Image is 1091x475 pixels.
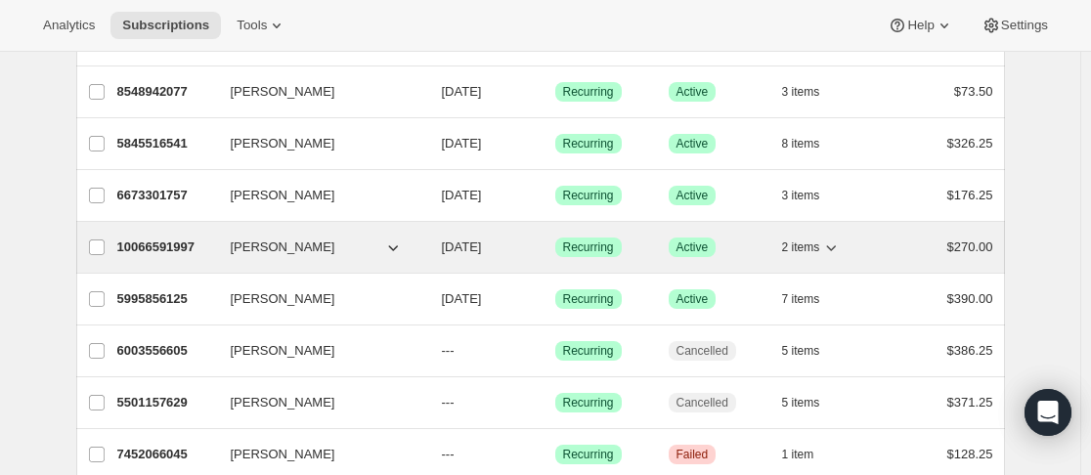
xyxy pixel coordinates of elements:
[117,82,215,102] p: 8548942077
[947,291,993,306] span: $390.00
[117,285,993,313] div: 5995856125[PERSON_NAME][DATE]SuccessRecurringSuccessActive7 items$390.00
[117,445,215,464] p: 7452066045
[117,389,993,416] div: 5501157629[PERSON_NAME]---SuccessRecurringCancelled5 items$371.25
[782,395,820,410] span: 5 items
[442,239,482,254] span: [DATE]
[676,188,709,203] span: Active
[782,389,842,416] button: 5 items
[563,447,614,462] span: Recurring
[782,337,842,365] button: 5 items
[947,447,993,461] span: $128.25
[43,18,95,33] span: Analytics
[676,84,709,100] span: Active
[219,180,415,211] button: [PERSON_NAME]
[117,237,215,257] p: 10066591997
[947,395,993,410] span: $371.25
[782,447,814,462] span: 1 item
[442,188,482,202] span: [DATE]
[442,136,482,151] span: [DATE]
[782,343,820,359] span: 5 items
[231,341,335,361] span: [PERSON_NAME]
[117,393,215,412] p: 5501157629
[947,239,993,254] span: $270.00
[676,239,709,255] span: Active
[219,335,415,367] button: [PERSON_NAME]
[782,188,820,203] span: 3 items
[122,18,209,33] span: Subscriptions
[219,283,415,315] button: [PERSON_NAME]
[782,441,836,468] button: 1 item
[231,393,335,412] span: [PERSON_NAME]
[117,182,993,209] div: 6673301757[PERSON_NAME][DATE]SuccessRecurringSuccessActive3 items$176.25
[947,136,993,151] span: $326.25
[237,18,267,33] span: Tools
[117,186,215,205] p: 6673301757
[782,84,820,100] span: 3 items
[219,232,415,263] button: [PERSON_NAME]
[782,78,842,106] button: 3 items
[782,239,820,255] span: 2 items
[117,341,215,361] p: 6003556605
[219,387,415,418] button: [PERSON_NAME]
[442,291,482,306] span: [DATE]
[907,18,934,33] span: Help
[117,78,993,106] div: 8548942077[PERSON_NAME][DATE]SuccessRecurringSuccessActive3 items$73.50
[563,188,614,203] span: Recurring
[947,343,993,358] span: $386.25
[231,134,335,153] span: [PERSON_NAME]
[676,395,728,410] span: Cancelled
[442,84,482,99] span: [DATE]
[563,291,614,307] span: Recurring
[563,84,614,100] span: Recurring
[970,12,1060,39] button: Settings
[117,130,993,157] div: 5845516541[PERSON_NAME][DATE]SuccessRecurringSuccessActive8 items$326.25
[117,441,993,468] div: 7452066045[PERSON_NAME]---SuccessRecurringCriticalFailed1 item$128.25
[442,395,455,410] span: ---
[782,136,820,151] span: 8 items
[117,134,215,153] p: 5845516541
[1001,18,1048,33] span: Settings
[563,136,614,151] span: Recurring
[676,291,709,307] span: Active
[231,186,335,205] span: [PERSON_NAME]
[225,12,298,39] button: Tools
[782,234,842,261] button: 2 items
[31,12,107,39] button: Analytics
[876,12,965,39] button: Help
[117,234,993,261] div: 10066591997[PERSON_NAME][DATE]SuccessRecurringSuccessActive2 items$270.00
[782,130,842,157] button: 8 items
[954,84,993,99] span: $73.50
[947,188,993,202] span: $176.25
[1025,389,1071,436] div: Open Intercom Messenger
[219,76,415,108] button: [PERSON_NAME]
[563,395,614,410] span: Recurring
[563,239,614,255] span: Recurring
[231,82,335,102] span: [PERSON_NAME]
[231,445,335,464] span: [PERSON_NAME]
[563,343,614,359] span: Recurring
[231,237,335,257] span: [PERSON_NAME]
[676,136,709,151] span: Active
[782,285,842,313] button: 7 items
[782,182,842,209] button: 3 items
[117,289,215,309] p: 5995856125
[110,12,221,39] button: Subscriptions
[442,343,455,358] span: ---
[782,291,820,307] span: 7 items
[219,128,415,159] button: [PERSON_NAME]
[442,447,455,461] span: ---
[117,337,993,365] div: 6003556605[PERSON_NAME]---SuccessRecurringCancelled5 items$386.25
[676,343,728,359] span: Cancelled
[219,439,415,470] button: [PERSON_NAME]
[676,447,709,462] span: Failed
[231,289,335,309] span: [PERSON_NAME]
